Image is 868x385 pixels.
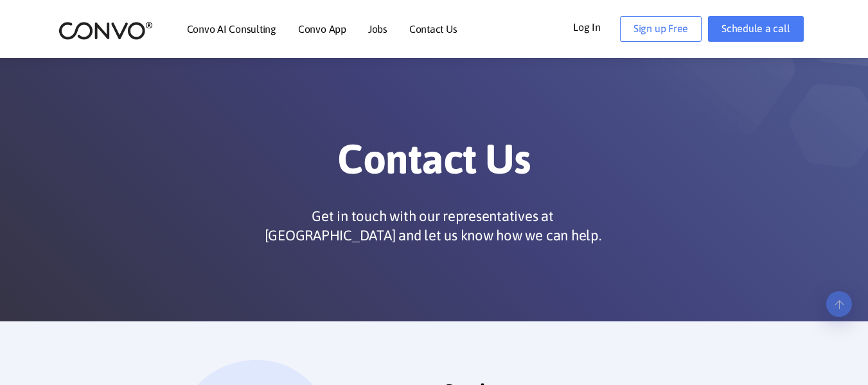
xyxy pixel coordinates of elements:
a: Convo AI Consulting [187,24,276,34]
a: Schedule a call [708,16,803,42]
p: Get in touch with our representatives at [GEOGRAPHIC_DATA] and let us know how we can help. [260,206,607,245]
a: Convo App [298,24,346,34]
h1: Contact Us [78,134,791,193]
a: Sign up Free [620,16,702,42]
a: Contact Us [409,24,457,34]
img: logo_2.png [58,21,153,40]
a: Jobs [368,24,387,34]
a: Log In [573,16,620,37]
